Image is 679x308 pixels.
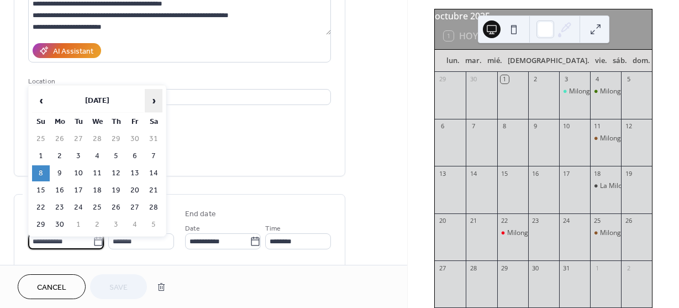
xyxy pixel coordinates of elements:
[32,148,50,164] td: 1
[592,50,610,72] div: vie.
[145,114,162,130] th: Sa
[469,122,477,130] div: 7
[126,217,144,233] td: 4
[562,264,571,272] div: 31
[501,122,509,130] div: 8
[70,200,87,216] td: 24
[562,75,571,83] div: 3
[107,148,125,164] td: 5
[70,114,87,130] th: Tu
[107,131,125,147] td: 29
[562,122,571,130] div: 10
[497,228,528,238] div: Milonga La Pituca
[32,165,50,181] td: 8
[107,114,125,130] th: Th
[145,182,162,199] td: 21
[559,87,590,96] div: Milonga A les Amigues
[88,114,106,130] th: We
[593,264,602,272] div: 1
[51,131,69,147] td: 26
[630,50,653,72] div: dom.
[435,9,652,23] div: octubre 2025
[438,122,446,130] div: 6
[624,217,633,225] div: 26
[531,264,540,272] div: 30
[469,264,477,272] div: 28
[610,50,630,72] div: sáb.
[531,169,540,178] div: 16
[70,217,87,233] td: 1
[51,217,69,233] td: 30
[70,182,87,199] td: 17
[32,200,50,216] td: 22
[126,165,144,181] td: 13
[88,131,106,147] td: 28
[32,182,50,199] td: 15
[624,169,633,178] div: 19
[88,217,106,233] td: 2
[145,131,162,147] td: 31
[51,89,144,113] th: [DATE]
[438,75,446,83] div: 29
[88,200,106,216] td: 25
[590,87,621,96] div: Milonga Déjate Llevar
[505,50,592,72] div: [DEMOGRAPHIC_DATA].
[569,87,654,96] div: Milonga A [PERSON_NAME]
[185,208,216,220] div: End date
[51,182,69,199] td: 16
[51,148,69,164] td: 2
[70,148,87,164] td: 3
[126,182,144,199] td: 20
[531,217,540,225] div: 23
[107,217,125,233] td: 3
[562,169,571,178] div: 17
[501,169,509,178] div: 15
[593,75,602,83] div: 4
[18,274,86,299] button: Cancel
[51,114,69,130] th: Mo
[33,43,101,58] button: AI Assistant
[469,217,477,225] div: 21
[126,200,144,216] td: 27
[590,228,621,238] div: Milonga La Baldosita
[145,90,162,112] span: ›
[438,264,446,272] div: 27
[462,50,485,72] div: mar.
[593,169,602,178] div: 18
[593,217,602,225] div: 25
[107,182,125,199] td: 19
[624,264,633,272] div: 2
[507,228,561,238] div: Milonga La Pituca
[126,131,144,147] td: 30
[185,223,200,234] span: Date
[501,264,509,272] div: 29
[469,75,477,83] div: 30
[41,264,61,275] span: All day
[531,75,540,83] div: 2
[37,282,66,294] span: Cancel
[145,217,162,233] td: 5
[531,122,540,130] div: 9
[501,217,509,225] div: 22
[624,75,633,83] div: 5
[107,165,125,181] td: 12
[32,114,50,130] th: Su
[624,122,633,130] div: 12
[70,165,87,181] td: 10
[562,217,571,225] div: 24
[590,134,621,143] div: Milonga La Baldosita
[53,46,93,58] div: AI Assistant
[265,223,281,234] span: Time
[145,165,162,181] td: 14
[145,148,162,164] td: 7
[438,169,446,178] div: 13
[485,50,505,72] div: mié.
[51,165,69,181] td: 9
[145,200,162,216] td: 28
[126,114,144,130] th: Fr
[444,50,462,72] div: lun.
[593,122,602,130] div: 11
[600,228,664,238] div: Milonga La Baldosita
[126,148,144,164] td: 6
